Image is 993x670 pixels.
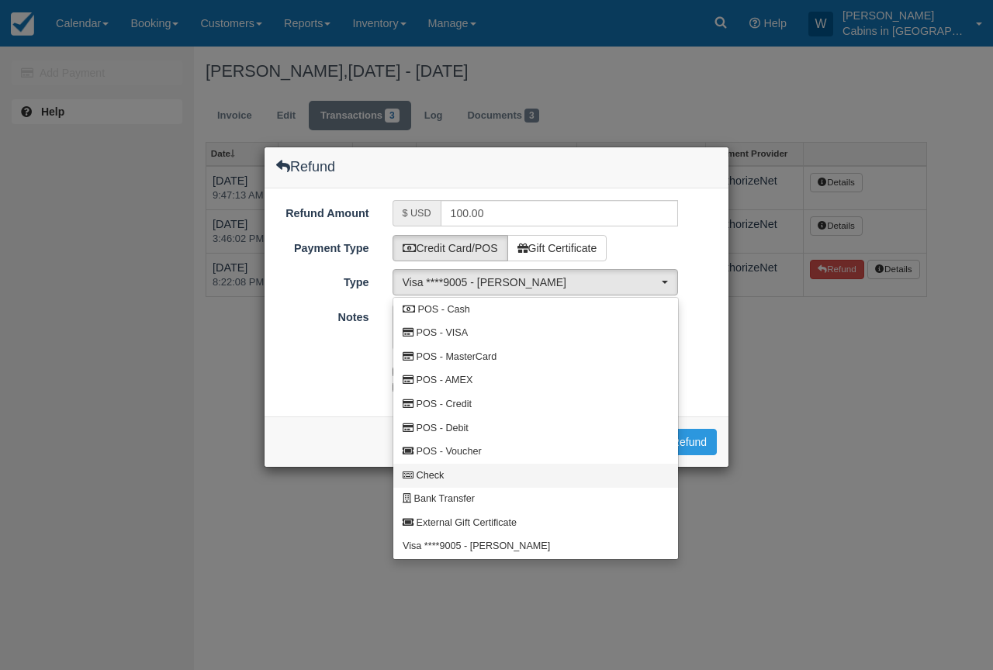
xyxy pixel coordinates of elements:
[417,516,517,530] span: External Gift Certificate
[414,492,475,506] span: Bank Transfer
[417,422,469,436] span: POS - Debit
[417,351,497,364] span: POS - MasterCard
[417,445,482,459] span: POS - Voucher
[265,235,381,257] label: Payment Type
[417,469,445,483] span: Check
[393,269,679,295] button: Visa ****9005 - [PERSON_NAME]
[393,235,508,261] label: Credit Card/POS
[403,275,659,290] span: Visa ****9005 - [PERSON_NAME]
[662,429,717,455] button: Refund
[441,200,679,226] input: Valid number required.
[276,159,335,174] h4: Refund
[265,200,381,222] label: Refund Amount
[417,398,472,412] span: POS - Credit
[265,304,381,326] label: Notes
[417,374,473,388] span: POS - AMEX
[417,326,469,340] span: POS - VISA
[403,208,431,219] small: $ USD
[418,303,470,317] span: POS - Cash
[265,269,381,291] label: Type
[403,540,550,554] span: Visa ****9005 - [PERSON_NAME]
[507,235,607,261] label: Gift Certificate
